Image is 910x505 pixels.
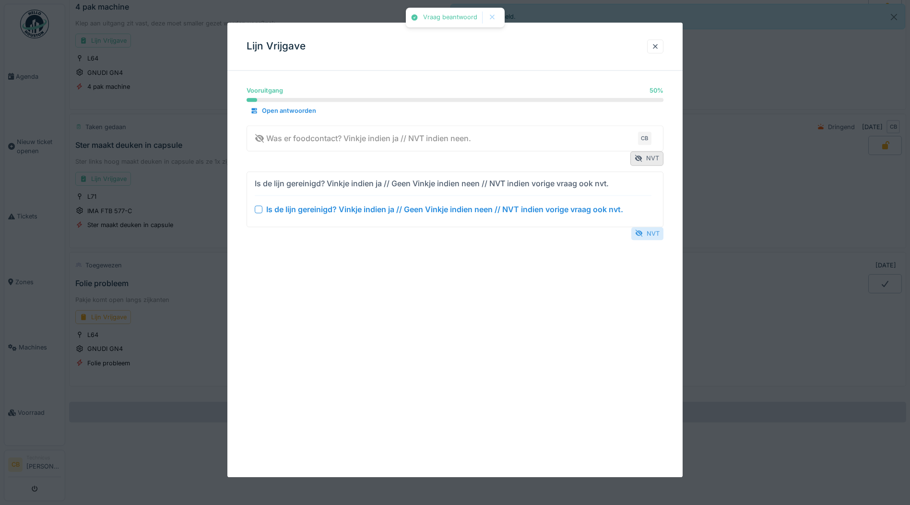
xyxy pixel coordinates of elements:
[650,86,663,95] div: 50 %
[251,176,659,223] summary: Is de lijn gereinigd? Vinkje indien ja // Geen Vinkje indien neen // NVT indien vorige vraag ook ...
[630,152,663,166] div: NVT
[266,204,623,215] div: Is de lijn gereinigd? Vinkje indien ja // Geen Vinkje indien neen // NVT indien vorige vraag ook ...
[247,40,306,52] h3: Lijn Vrijgave
[631,227,663,240] div: NVT
[255,132,471,144] div: Was er foodcontact? Vinkje indien ja // NVT indien neen.
[247,105,320,118] div: Open antwoorden
[247,86,283,95] div: Vooruitgang
[255,178,609,189] div: Is de lijn gereinigd? Vinkje indien ja // Geen Vinkje indien neen // NVT indien vorige vraag ook ...
[423,13,477,22] div: Vraag beantwoord
[251,130,659,147] summary: Was er foodcontact? Vinkje indien ja // NVT indien neen.CB
[247,98,663,102] progress: 50 %
[638,132,651,145] div: CB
